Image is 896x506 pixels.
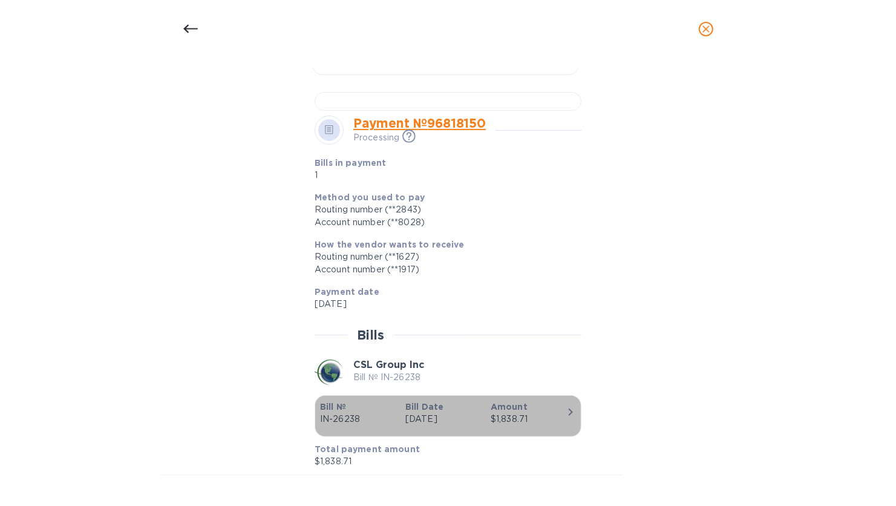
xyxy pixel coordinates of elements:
[315,263,572,276] div: Account number (**1917)
[315,158,386,168] b: Bills in payment
[405,413,481,425] p: [DATE]
[491,413,566,425] div: $1,838.71
[315,251,572,263] div: Routing number (**1627)
[315,444,420,454] b: Total payment amount
[320,413,396,425] p: IN-26238
[315,455,572,468] p: $1,838.71
[357,327,384,343] h2: Bills
[315,395,581,437] button: Bill №IN-26238Bill Date[DATE]Amount$1,838.71
[491,402,528,412] b: Amount
[315,192,425,202] b: Method you used to pay
[315,240,465,249] b: How the vendor wants to receive
[353,371,424,384] p: Bill № IN-26238
[405,402,443,412] b: Bill Date
[353,131,399,144] p: Processing
[315,216,572,229] div: Account number (**8028)
[320,402,346,412] b: Bill №
[353,116,486,131] a: Payment № 96818150
[315,298,572,310] p: [DATE]
[692,15,721,44] button: close
[353,359,424,370] b: CSL Group Inc
[315,287,379,297] b: Payment date
[315,203,572,216] div: Routing number (**2843)
[315,169,486,182] p: 1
